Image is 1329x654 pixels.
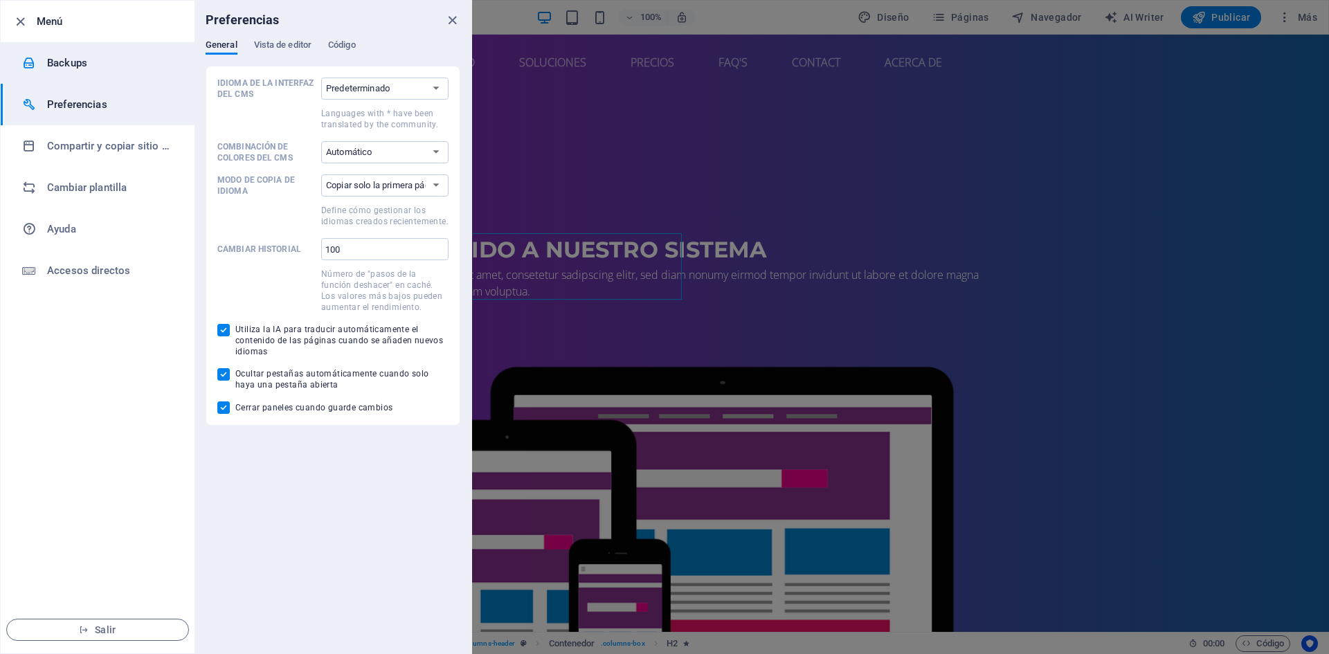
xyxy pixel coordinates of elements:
[47,96,175,113] h6: Preferencias
[18,624,177,635] span: Salir
[217,174,316,197] p: Modo de copia de idioma
[235,324,449,357] span: Utiliza la IA para traducir automáticamente el contenido de las páginas cuando se añaden nuevos i...
[47,179,175,196] h6: Cambiar plantilla
[321,141,449,163] select: Combinación de colores del CMS
[206,39,460,66] div: Preferencias
[217,78,316,100] p: Idioma de la interfaz del CMS
[254,37,311,56] span: Vista de editor
[321,269,449,313] p: Número de "pasos de la función deshacer" en caché. Los valores más bajos pueden aumentar el rendi...
[32,567,40,575] button: 1
[37,13,183,30] h6: Menú
[32,583,40,592] button: 2
[206,12,280,28] h6: Preferencias
[321,108,449,130] p: Languages with * have been translated by the community.
[328,37,356,56] span: Código
[321,238,449,260] input: Cambiar historialNúmero de "pasos de la función deshacer" en caché. Los valores más bajos pueden ...
[444,12,460,28] button: close
[206,37,237,56] span: General
[6,619,189,641] button: Salir
[47,55,175,71] h6: Backups
[235,402,392,413] span: Cerrar paneles cuando guarde cambios
[47,221,175,237] h6: Ayuda
[47,262,175,279] h6: Accesos directos
[321,205,449,227] p: Define cómo gestionar los idiomas creados recientemente.
[321,78,449,100] select: Idioma de la interfaz del CMSLanguages with * have been translated by the community.
[321,174,449,197] select: Modo de copia de idiomaDefine cómo gestionar los idiomas creados recientemente.
[1,208,195,250] a: Ayuda
[47,138,175,154] h6: Compartir y copiar sitio web
[217,141,316,163] p: Combinación de colores del CMS
[235,368,449,390] span: Ocultar pestañas automáticamente cuando solo haya una pestaña abierta
[217,244,316,255] p: Cambiar historial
